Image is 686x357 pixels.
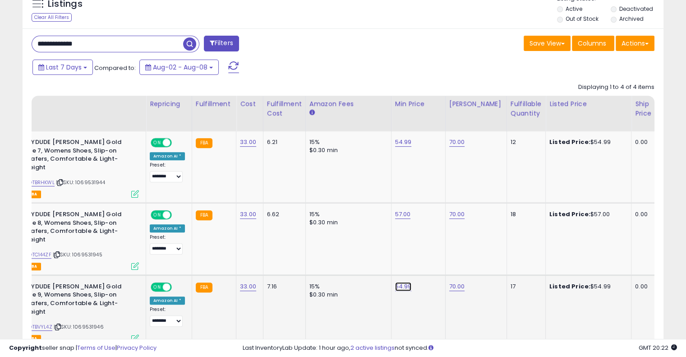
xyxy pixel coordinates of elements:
[635,138,650,146] div: 0.00
[204,36,239,51] button: Filters
[32,13,72,22] div: Clear All Filters
[635,283,650,291] div: 0.00
[1,99,142,109] div: Title
[170,211,185,219] span: OFF
[150,234,185,255] div: Preset:
[56,179,105,186] span: | SKU: 1069531944
[309,99,387,109] div: Amazon Fees
[150,162,185,182] div: Preset:
[26,263,41,270] span: FBA
[549,283,624,291] div: $54.99
[635,210,650,218] div: 0.00
[566,15,599,23] label: Out of Stock
[309,210,384,218] div: 15%
[117,343,157,352] a: Privacy Policy
[240,210,256,219] a: 33.00
[46,63,82,72] span: Last 7 Days
[524,36,571,51] button: Save View
[196,283,212,292] small: FBA
[196,99,232,109] div: Fulfillment
[22,179,55,186] a: B0DTBRHKWL
[549,138,624,146] div: $54.99
[243,344,677,352] div: Last InventoryLab Update: 1 hour ago, not synced.
[240,138,256,147] a: 33.00
[511,99,542,118] div: Fulfillable Quantity
[9,344,157,352] div: seller snap | |
[395,99,442,109] div: Min Price
[309,138,384,146] div: 15%
[549,138,590,146] b: Listed Price:
[153,63,207,72] span: Aug-02 - Aug-08
[152,139,163,147] span: ON
[32,60,93,75] button: Last 7 Days
[395,138,412,147] a: 54.99
[449,282,465,291] a: 70.00
[639,343,677,352] span: 2025-08-16 20:22 GMT
[240,282,256,291] a: 33.00
[150,297,185,305] div: Amazon AI *
[24,138,134,174] b: HEYDUDE [PERSON_NAME] Gold Size 7, Womens Shoes, Slip-on Loafers, Comfortable & Light-Weight
[549,210,590,218] b: Listed Price:
[150,99,188,109] div: Repricing
[449,138,465,147] a: 70.00
[635,99,653,118] div: Ship Price
[578,39,606,48] span: Columns
[170,283,185,291] span: OFF
[619,5,653,13] label: Deactivated
[395,210,411,219] a: 57.00
[267,99,302,118] div: Fulfillment Cost
[511,210,539,218] div: 18
[24,283,134,318] b: HEYDUDE [PERSON_NAME] Gold Size 9, Womens Shoes, Slip-on Loafers, Comfortable & Light-Weight
[572,36,614,51] button: Columns
[309,283,384,291] div: 15%
[616,36,654,51] button: Actions
[9,343,42,352] strong: Copyright
[77,343,115,352] a: Terms of Use
[511,138,539,146] div: 12
[395,282,412,291] a: 54.99
[449,99,503,109] div: [PERSON_NAME]
[449,210,465,219] a: 70.00
[309,291,384,299] div: $0.30 min
[24,210,134,246] b: HEYDUDE [PERSON_NAME] Gold Size 8, Womens Shoes, Slip-on Loafers, Comfortable & Light-Weight
[196,138,212,148] small: FBA
[150,306,185,327] div: Preset:
[619,15,643,23] label: Archived
[196,210,212,220] small: FBA
[152,211,163,219] span: ON
[139,60,219,75] button: Aug-02 - Aug-08
[309,146,384,154] div: $0.30 min
[152,283,163,291] span: ON
[54,323,104,330] span: | SKU: 1069531946
[26,190,41,198] span: FBA
[309,109,315,117] small: Amazon Fees.
[150,224,185,232] div: Amazon AI *
[267,138,299,146] div: 6.21
[350,343,395,352] a: 2 active listings
[549,99,627,109] div: Listed Price
[267,210,299,218] div: 6.62
[549,282,590,291] b: Listed Price:
[150,152,185,160] div: Amazon AI *
[309,218,384,227] div: $0.30 min
[511,283,539,291] div: 17
[549,210,624,218] div: $57.00
[578,83,654,92] div: Displaying 1 to 4 of 4 items
[170,139,185,147] span: OFF
[22,251,51,259] a: B0DTC144ZF
[240,99,259,109] div: Cost
[267,283,299,291] div: 7.16
[94,64,136,72] span: Compared to:
[53,251,102,258] span: | SKU: 1069531945
[22,323,52,331] a: B0DTBVYL4Z
[566,5,582,13] label: Active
